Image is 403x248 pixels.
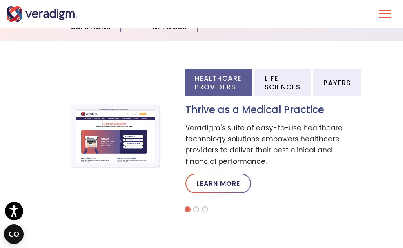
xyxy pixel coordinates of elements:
[313,69,361,96] li: Payers
[6,6,78,22] img: Veradigm logo
[185,104,343,116] h3: Thrive as a Medical Practice
[185,69,252,96] li: Healthcare Providers
[4,224,24,244] button: Open CMP widget
[185,123,343,167] p: Veradigm's suite of easy-to-use healthcare technology solutions empowers healthcare providers to ...
[379,3,391,25] button: Toggle Navigation Menu
[185,174,251,193] a: Learn More
[254,69,311,96] li: Life Sciences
